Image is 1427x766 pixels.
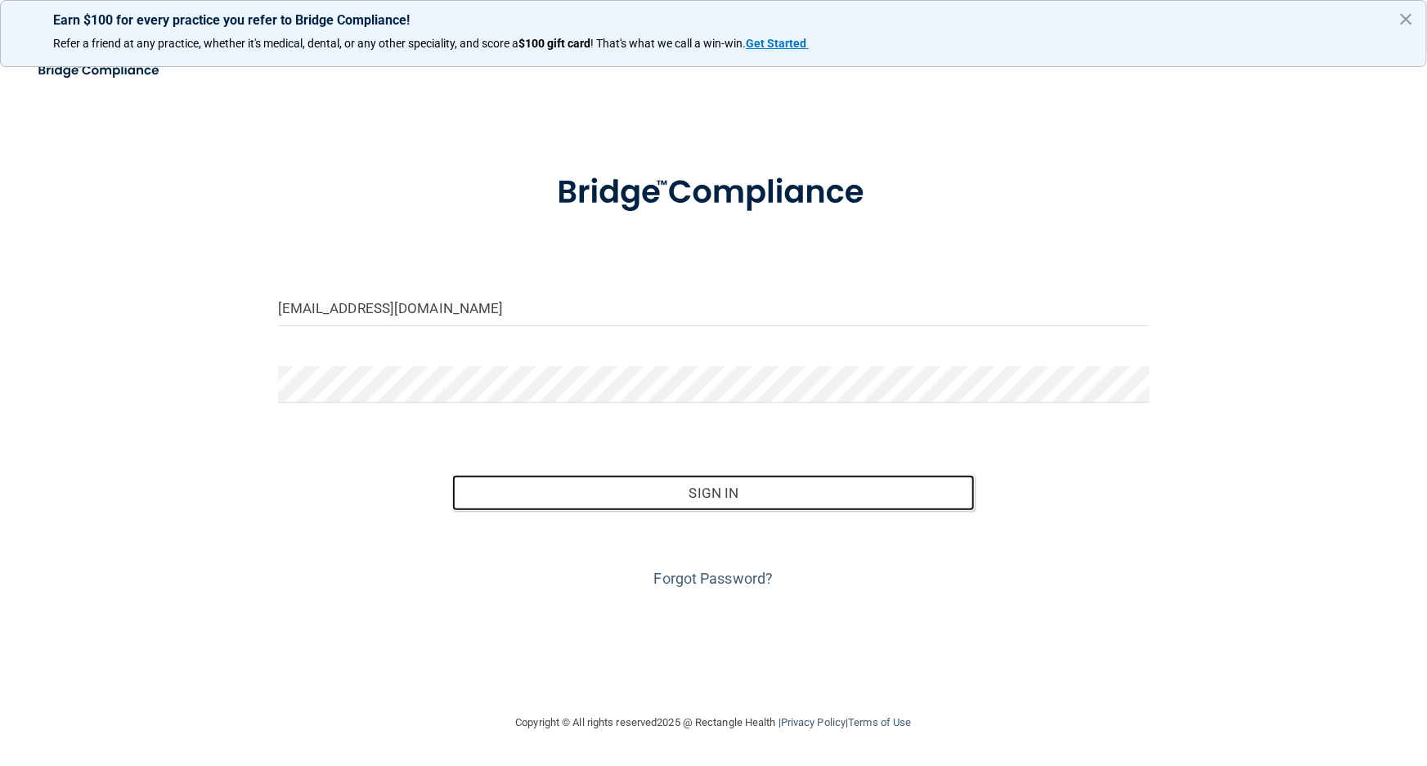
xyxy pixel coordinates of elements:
[746,37,809,50] a: Get Started
[518,37,590,50] strong: $100 gift card
[278,289,1150,326] input: Email
[1398,6,1414,32] button: Close
[53,37,518,50] span: Refer a friend at any practice, whether it's medical, dental, or any other speciality, and score a
[415,697,1012,749] div: Copyright © All rights reserved 2025 @ Rectangle Health | |
[590,37,746,50] span: ! That's what we call a win-win.
[25,54,175,87] img: bridge_compliance_login_screen.278c3ca4.svg
[654,570,774,587] a: Forgot Password?
[746,37,806,50] strong: Get Started
[53,12,1113,28] p: Earn $100 for every practice you refer to Bridge Compliance!
[523,150,904,235] img: bridge_compliance_login_screen.278c3ca4.svg
[848,716,911,728] a: Terms of Use
[452,475,975,511] button: Sign In
[781,716,846,728] a: Privacy Policy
